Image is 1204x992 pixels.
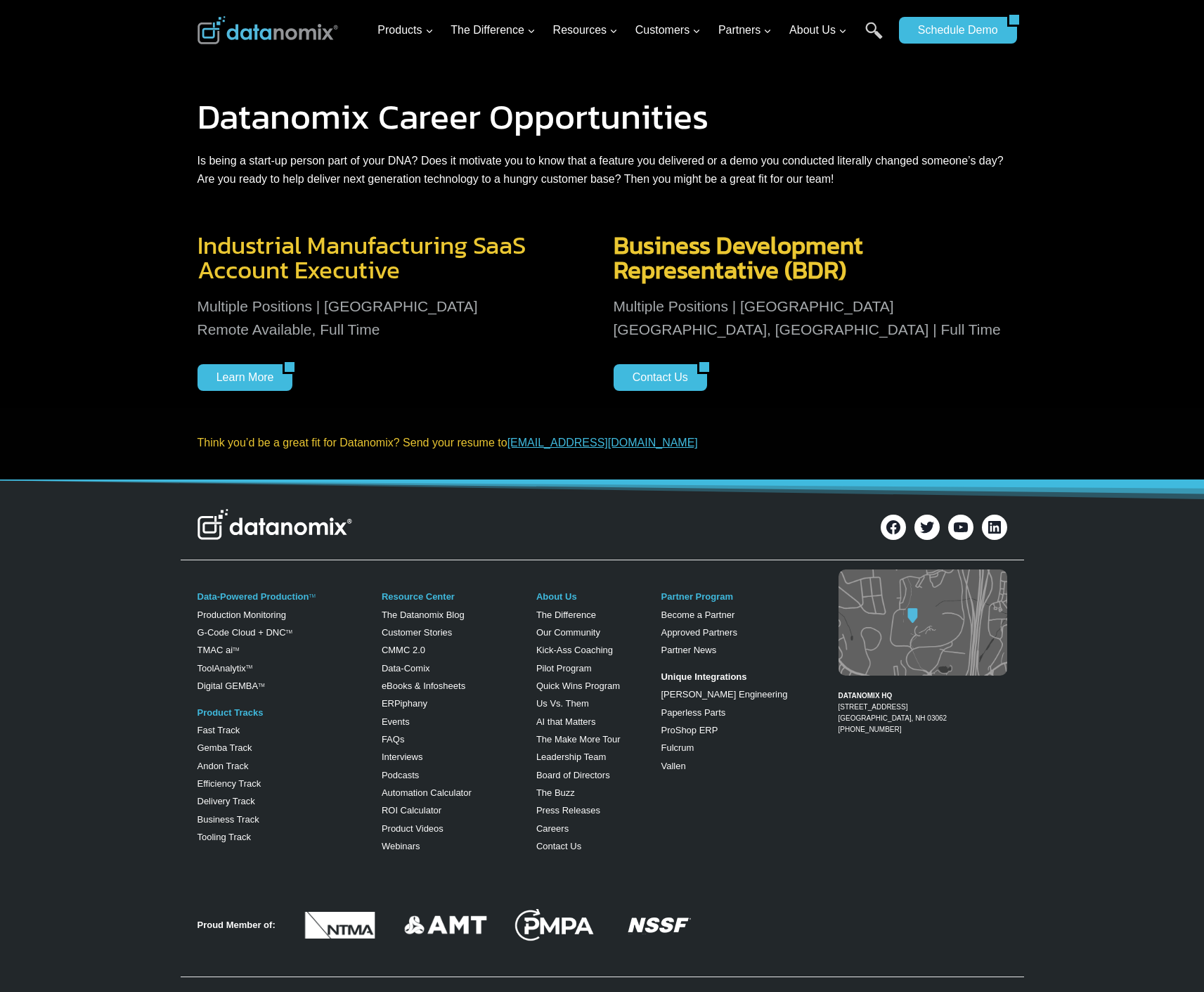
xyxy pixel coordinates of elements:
sup: TM [233,647,239,652]
a: Delivery Track [198,796,255,806]
a: Product Tracks [198,707,264,718]
a: Schedule Demo [899,17,1007,44]
a: Press Releases [536,805,600,816]
figcaption: [PHONE_NUMBER] [839,679,1007,735]
p: Think you’d be a great fit for Datanomix? Send your resume to [198,434,1007,452]
a: Digital GEMBATM [198,681,265,691]
a: Quick Wins Program [536,681,620,691]
a: Gemba Track [198,742,252,753]
p: Multiple Positions | [GEOGRAPHIC_DATA] Remote Available, Full Time [198,295,591,342]
span: Customers [635,21,701,39]
a: Paperless Parts [661,707,725,718]
img: Datanomix Logo [198,509,352,540]
a: Become a Partner [661,610,734,620]
sup: TM [258,683,264,688]
a: Resource Center [382,591,455,602]
a: The Datanomix Blog [382,610,465,620]
a: Automation Calculator [382,787,472,798]
a: Approved Partners [661,627,737,638]
img: Datanomix map image [839,569,1007,676]
a: Kick-Ass Coaching [536,645,613,655]
a: Partner Program [661,591,733,602]
a: Production Monitoring [198,610,286,620]
a: AI that Matters [536,716,596,727]
a: Business Track [198,814,259,825]
p: Multiple Positions | [GEOGRAPHIC_DATA] [GEOGRAPHIC_DATA], [GEOGRAPHIC_DATA] | Full Time [614,295,1007,342]
strong: Proud Member of: [198,920,276,930]
a: Contact Us [614,364,697,391]
span: The Difference [451,21,536,39]
a: Efficiency Track [198,778,261,789]
a: Events [382,716,410,727]
a: Fast Track [198,725,240,735]
a: Our Community [536,627,600,638]
a: Board of Directors [536,770,610,780]
a: G-Code Cloud + DNCTM [198,627,292,638]
span: Representative (BDR) [614,251,846,288]
img: Datanomix [198,16,338,44]
a: Interviews [382,752,423,762]
a: [PERSON_NAME] Engineering [661,689,787,700]
a: Pilot Program [536,663,592,674]
a: [STREET_ADDRESS][GEOGRAPHIC_DATA], NH 03062 [839,703,947,722]
a: About Us [536,591,577,602]
span: About Us [789,21,847,39]
sup: TM [286,629,292,634]
a: ProShop ERP [661,725,718,735]
a: Andon Track [198,761,249,771]
strong: Unique Integrations [661,671,746,682]
a: ToolAnalytix [198,663,246,674]
a: Leadership Team [536,752,607,762]
a: [EMAIL_ADDRESS][DOMAIN_NAME] [507,437,698,449]
a: Search [865,22,883,53]
a: Podcasts [382,770,419,780]
a: ROI Calculator [382,805,441,816]
span: Resources [553,21,618,39]
a: Webinars [382,841,420,851]
a: ERPiphany [382,698,427,709]
a: The Buzz [536,787,575,798]
a: Customer Stories [382,627,452,638]
a: Fulcrum [661,742,694,753]
strong: DATANOMIX HQ [839,692,893,700]
a: Careers [536,823,569,834]
a: CMMC 2.0 [382,645,425,655]
a: TM [246,664,252,669]
a: Us Vs. Them [536,698,589,709]
a: Partner News [661,645,716,655]
span: Products [377,21,433,39]
span: Business Development [614,226,863,264]
a: Data-Comix [382,663,430,674]
h3: Industrial Manufacturing SaaS Account Executive [198,233,591,282]
a: TMAC aiTM [198,645,240,655]
a: FAQs [382,734,405,745]
a: Contact Us [536,841,581,851]
h1: Datanomix Career Opportunities [198,99,1007,134]
a: eBooks & Infosheets [382,681,465,691]
a: TM [309,593,315,598]
a: Tooling Track [198,832,252,842]
nav: Primary Navigation [372,8,892,53]
a: Vallen [661,761,685,771]
a: Product Videos [382,823,444,834]
p: Is being a start-up person part of your DNA? Does it motivate you to know that a feature you deli... [198,152,1007,188]
a: Learn More [198,364,283,391]
a: The Make More Tour [536,734,621,745]
a: Data-Powered Production [198,591,309,602]
span: Partners [718,21,772,39]
a: The Difference [536,610,596,620]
